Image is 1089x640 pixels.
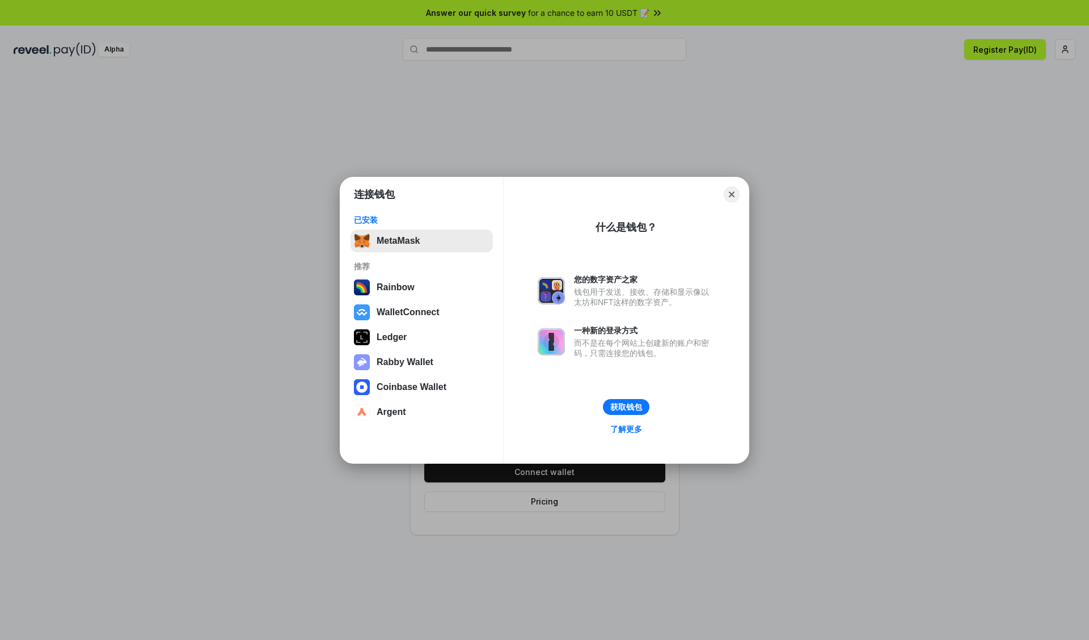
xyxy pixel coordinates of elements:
[574,325,715,336] div: 一种新的登录方式
[603,399,649,415] button: 获取钱包
[574,287,715,307] div: 钱包用于发送、接收、存储和显示像以太坊和NFT这样的数字资产。
[351,326,493,349] button: Ledger
[351,376,493,399] button: Coinbase Wallet
[574,338,715,358] div: 而不是在每个网站上创建新的账户和密码，只需连接您的钱包。
[354,188,395,201] h1: 连接钱包
[354,354,370,370] img: svg+xml,%3Csvg%20xmlns%3D%22http%3A%2F%2Fwww.w3.org%2F2000%2Fsvg%22%20fill%3D%22none%22%20viewBox...
[377,236,420,246] div: MetaMask
[377,357,433,367] div: Rabby Wallet
[354,329,370,345] img: svg+xml,%3Csvg%20xmlns%3D%22http%3A%2F%2Fwww.w3.org%2F2000%2Fsvg%22%20width%3D%2228%22%20height%3...
[354,404,370,420] img: svg+xml,%3Csvg%20width%3D%2228%22%20height%3D%2228%22%20viewBox%3D%220%200%2028%2028%22%20fill%3D...
[354,233,370,249] img: svg+xml,%3Csvg%20fill%3D%22none%22%20height%3D%2233%22%20viewBox%3D%220%200%2035%2033%22%20width%...
[724,187,740,202] button: Close
[351,351,493,374] button: Rabby Wallet
[574,274,715,285] div: 您的数字资产之家
[351,276,493,299] button: Rainbow
[596,221,657,234] div: 什么是钱包？
[377,382,446,392] div: Coinbase Wallet
[351,401,493,423] button: Argent
[354,261,489,272] div: 推荐
[377,307,440,317] div: WalletConnect
[377,407,406,417] div: Argent
[354,279,370,295] img: svg+xml,%3Csvg%20width%3D%22120%22%20height%3D%22120%22%20viewBox%3D%220%200%20120%20120%22%20fil...
[354,304,370,320] img: svg+xml,%3Csvg%20width%3D%2228%22%20height%3D%2228%22%20viewBox%3D%220%200%2028%2028%22%20fill%3D...
[610,402,642,412] div: 获取钱包
[538,277,565,304] img: svg+xml,%3Csvg%20xmlns%3D%22http%3A%2F%2Fwww.w3.org%2F2000%2Fsvg%22%20fill%3D%22none%22%20viewBox...
[354,215,489,225] div: 已安装
[351,230,493,252] button: MetaMask
[377,282,415,293] div: Rainbow
[354,379,370,395] img: svg+xml,%3Csvg%20width%3D%2228%22%20height%3D%2228%22%20viewBox%3D%220%200%2028%2028%22%20fill%3D...
[603,422,649,436] a: 了解更多
[377,332,407,342] div: Ledger
[610,424,642,434] div: 了解更多
[538,328,565,355] img: svg+xml,%3Csvg%20xmlns%3D%22http%3A%2F%2Fwww.w3.org%2F2000%2Fsvg%22%20fill%3D%22none%22%20viewBox...
[351,301,493,324] button: WalletConnect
